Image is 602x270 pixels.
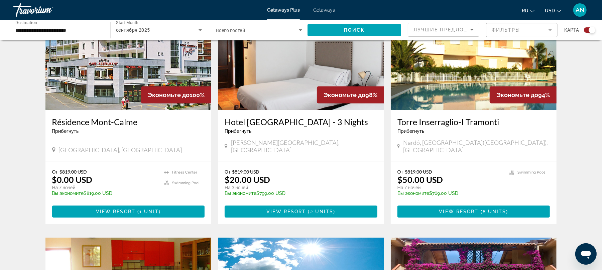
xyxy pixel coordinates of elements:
span: Вы экономите [52,191,84,196]
span: USD [545,8,555,13]
span: $819.00 USD [59,169,87,175]
span: $819.00 USD [405,169,432,175]
span: Start Month [116,21,138,25]
span: Экономьте до [148,91,190,98]
mat-select: Sort by [413,26,474,34]
button: Change currency [545,6,561,15]
p: На 3 ночей [225,185,371,191]
p: На 7 ночей [52,185,158,191]
a: Torre Inserraglio-I Tramonti [397,117,550,127]
span: View Resort [266,209,306,214]
p: $769.00 USD [397,191,503,196]
img: 3466E01X.jpg [45,3,212,110]
button: View Resort(1 unit) [52,206,205,218]
span: ( ) [306,209,336,214]
span: Nardó, [GEOGRAPHIC_DATA]([GEOGRAPHIC_DATA]), [GEOGRAPHIC_DATA] [403,139,550,154]
button: User Menu [571,3,589,17]
span: От [52,169,58,175]
span: [GEOGRAPHIC_DATA], [GEOGRAPHIC_DATA] [59,146,182,154]
button: Change language [522,6,535,15]
button: View Resort(8 units) [397,206,550,218]
p: $50.00 USD [397,175,443,185]
span: 2 units [310,209,334,214]
span: ( ) [135,209,161,214]
span: Вы экономите [397,191,429,196]
p: $799.00 USD [225,191,371,196]
span: Fitness Center [172,170,197,175]
a: Résidence Mont-Calme [52,117,205,127]
p: $0.00 USD [52,175,93,185]
button: Поиск [308,24,401,36]
span: Прибегнуть [225,128,251,134]
p: $819.00 USD [52,191,158,196]
span: AN [576,7,584,13]
button: Filter [486,23,558,37]
span: карта [564,25,579,35]
span: Лучшие предложения [413,27,485,32]
span: Вы экономите [225,191,256,196]
p: На 7 ночей [397,185,503,191]
span: Прибегнуть [52,128,79,134]
a: Getaways [313,7,335,13]
div: 94% [490,86,557,103]
span: Прибегнуть [397,128,424,134]
div: 100% [141,86,211,103]
span: 1 unit [139,209,159,214]
span: От [225,169,230,175]
span: Экономьте до [324,91,365,98]
span: Swimming Pool [517,170,545,175]
img: 3560E01X.jpg [391,3,557,110]
button: View Resort(2 units) [225,206,377,218]
span: View Resort [439,209,479,214]
p: $20.00 USD [225,175,270,185]
span: От [397,169,403,175]
a: Getaways Plus [267,7,300,13]
span: [PERSON_NAME][GEOGRAPHIC_DATA], [GEOGRAPHIC_DATA] [231,139,377,154]
span: Экономьте до [496,91,538,98]
a: Travorium [13,1,80,19]
span: View Resort [96,209,135,214]
span: Поиск [344,27,365,33]
span: 8 units [483,209,506,214]
span: $819.00 USD [232,169,259,175]
span: ( ) [479,209,508,214]
a: Hotel [GEOGRAPHIC_DATA] - 3 Nights [225,117,377,127]
span: Destination [15,20,37,25]
span: ru [522,8,528,13]
span: сентября 2025 [116,27,150,33]
span: Всего гостей [216,28,245,33]
iframe: Кнопка запуска окна обмена сообщениями [575,243,597,265]
span: Swimming Pool [172,181,200,185]
img: RW89I01X.jpg [218,3,384,110]
div: 98% [317,86,384,103]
